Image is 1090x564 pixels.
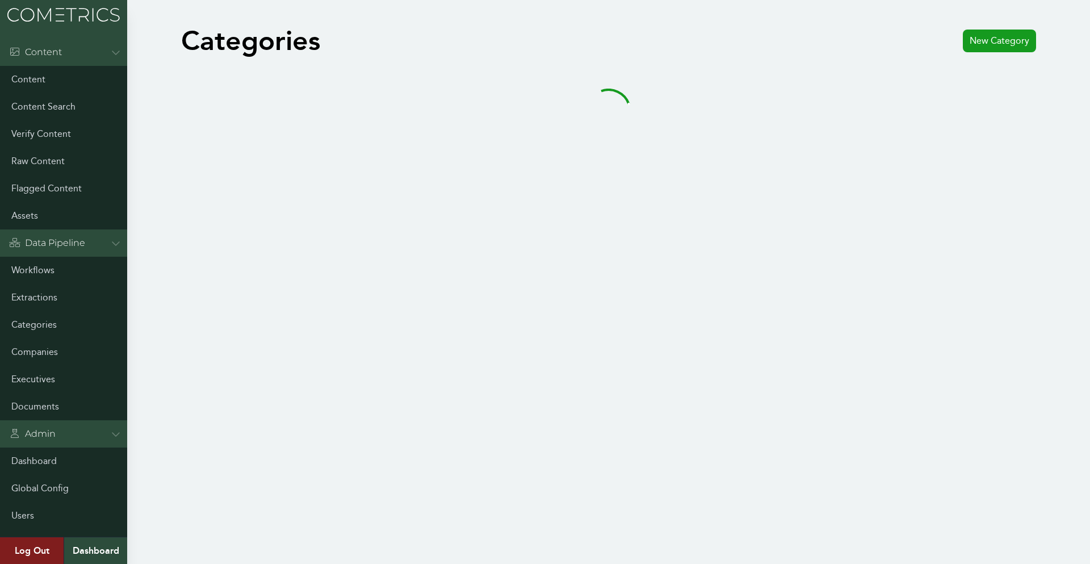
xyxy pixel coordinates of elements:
h1: Categories [181,27,320,55]
div: Admin [9,427,56,441]
svg: audio-loading [586,89,631,134]
a: New Category [963,30,1036,52]
a: Dashboard [64,537,127,564]
div: Content [9,45,62,59]
div: Data Pipeline [9,236,85,250]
